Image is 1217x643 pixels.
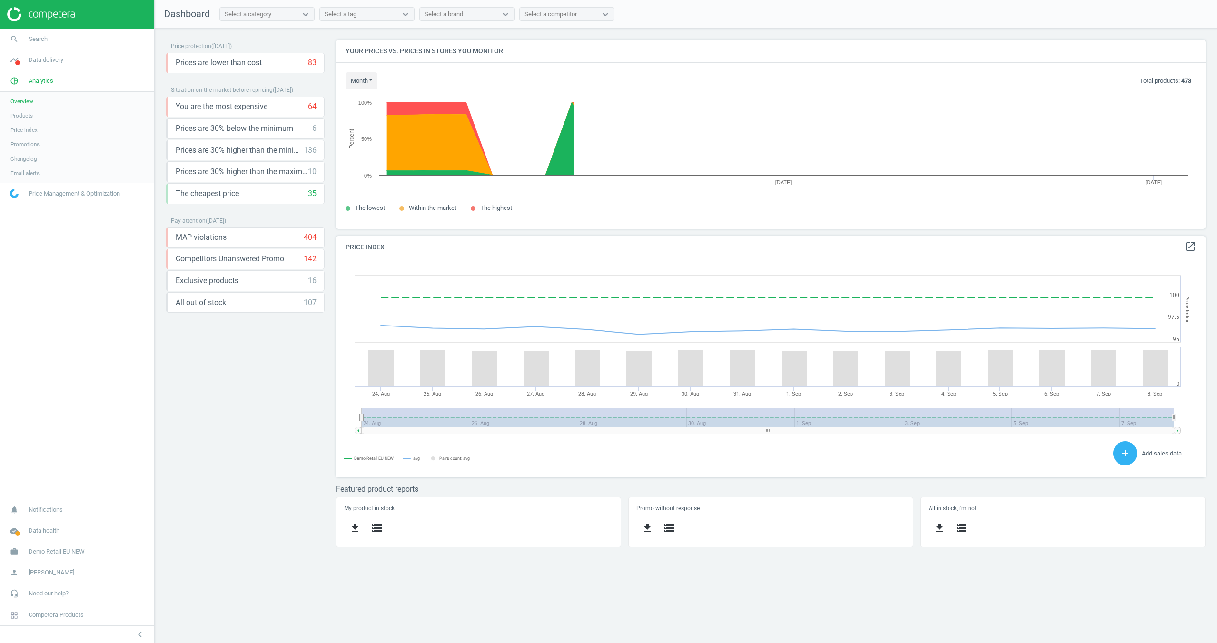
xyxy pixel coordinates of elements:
i: storage [956,522,967,534]
tspan: 27. Aug [527,391,544,397]
button: add [1113,441,1137,465]
span: Prices are 30% below the minimum [176,123,293,134]
button: get_app [929,517,950,539]
span: Prices are 30% higher than the maximal [176,167,308,177]
tspan: 26. Aug [475,391,493,397]
button: storage [950,517,972,539]
span: Price protection [171,43,211,49]
div: Select a tag [325,10,356,19]
h4: Your prices vs. prices in stores you monitor [336,40,1206,62]
span: Price index [10,126,38,134]
i: get_app [349,522,361,534]
b: 473 [1181,77,1191,84]
i: storage [371,522,383,534]
div: 35 [308,188,317,199]
div: 142 [304,254,317,264]
i: cloud_done [5,522,23,540]
i: add [1119,447,1131,459]
p: Total products: [1140,77,1191,85]
div: 6 [312,123,317,134]
button: chevron_left [128,628,152,641]
tspan: [DATE] [1145,179,1162,185]
tspan: [DATE] [775,179,792,185]
text: 100% [358,100,372,106]
div: 107 [304,297,317,308]
a: open_in_new [1185,241,1196,253]
span: Dashboard [164,8,210,20]
tspan: Percent [348,129,355,148]
i: notifications [5,501,23,519]
div: Select a brand [425,10,463,19]
tspan: 24. Aug [372,391,390,397]
span: The cheapest price [176,188,239,199]
span: ( [DATE] ) [211,43,232,49]
tspan: 1. Sep [786,391,801,397]
span: Data delivery [29,56,63,64]
div: 83 [308,58,317,68]
text: 0% [364,173,372,178]
span: Need our help? [29,589,69,598]
span: Search [29,35,48,43]
span: Competera Products [29,611,84,619]
button: storage [658,517,680,539]
text: 95 [1173,336,1179,343]
h5: Promo without response [636,505,905,512]
div: 10 [308,167,317,177]
span: Competitors Unanswered Promo [176,254,284,264]
tspan: 8. Sep [1148,391,1162,397]
i: work [5,543,23,561]
span: ( [DATE] ) [206,218,226,224]
button: get_app [344,517,366,539]
span: Exclusive products [176,276,238,286]
text: 100 [1169,292,1179,298]
tspan: Price Index [1184,296,1190,322]
tspan: 2. Sep [838,391,853,397]
span: Price Management & Optimization [29,189,120,198]
span: Data health [29,526,59,535]
span: Promotions [10,140,40,148]
span: Overview [10,98,33,105]
i: storage [663,522,675,534]
i: timeline [5,51,23,69]
i: pie_chart_outlined [5,72,23,90]
span: Products [10,112,33,119]
span: Prices are lower than cost [176,58,262,68]
img: wGWNvw8QSZomAAAAABJRU5ErkJggg== [10,189,19,198]
span: Demo Retail EU NEW [29,547,85,556]
span: MAP violations [176,232,227,243]
button: get_app [636,517,658,539]
h5: All in stock, i'm not [929,505,1197,512]
span: Situation on the market before repricing [171,87,273,93]
span: You are the most expensive [176,101,267,112]
div: Select a category [225,10,271,19]
span: All out of stock [176,297,226,308]
tspan: Demo Retail EU NEW [354,456,394,461]
span: Analytics [29,77,53,85]
img: ajHJNr6hYgQAAAAASUVORK5CYII= [7,7,75,21]
button: storage [366,517,388,539]
i: get_app [642,522,653,534]
tspan: 3. Sep [890,391,904,397]
i: chevron_left [134,629,146,640]
text: 97.5 [1168,314,1179,320]
span: Pay attention [171,218,206,224]
text: 50% [361,136,372,142]
tspan: 28. Aug [578,391,596,397]
span: ( [DATE] ) [273,87,293,93]
text: 0 [1177,381,1179,387]
i: open_in_new [1185,241,1196,252]
h5: My product in stock [344,505,613,512]
tspan: 5. Sep [993,391,1008,397]
tspan: 30. Aug [682,391,699,397]
tspan: 29. Aug [630,391,648,397]
tspan: 6. Sep [1044,391,1059,397]
tspan: 7. Sep [1096,391,1111,397]
i: person [5,564,23,582]
span: Notifications [29,505,63,514]
button: month [346,72,377,89]
span: [PERSON_NAME] [29,568,74,577]
tspan: avg [413,456,420,461]
div: 404 [304,232,317,243]
span: Changelog [10,155,37,163]
tspan: 4. Sep [941,391,956,397]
